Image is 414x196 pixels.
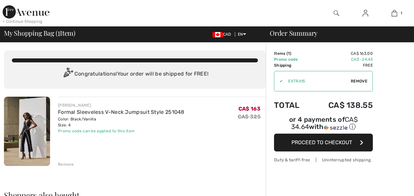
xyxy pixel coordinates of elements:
a: 1 [380,9,408,17]
span: Remove [351,78,367,84]
td: Shipping [274,62,310,68]
input: Promo code [283,71,351,91]
div: Congratulations! Your order will be shipped for FREE! [12,68,258,81]
div: or 4 payments of with [274,116,373,131]
div: < Continue Shopping [3,18,42,24]
img: Sezzle [324,125,347,131]
img: 1ère Avenue [3,5,49,18]
span: EN [238,32,246,37]
img: My Info [363,9,368,17]
img: Formal Sleeveless V-Neck Jumpsuit Style 251048 [4,97,50,166]
span: 1 [58,28,60,37]
div: Color: Black/Vanilla Size: 4 [58,116,184,128]
span: CA$ 163 [238,106,261,112]
img: My Bag [392,9,397,17]
td: CA$ 163.00 [310,50,373,56]
div: Order Summary [262,30,410,36]
span: CA$ 34.64 [291,115,358,131]
div: Remove [58,161,74,167]
td: Total [274,94,310,116]
td: Free [310,62,373,68]
span: 1 [288,51,290,56]
span: Proceed to Checkout [291,139,352,146]
img: Congratulation2.svg [61,68,74,81]
div: or 4 payments ofCA$ 34.64withSezzle Click to learn more about Sezzle [274,116,373,134]
s: CA$ 325 [238,114,261,120]
div: Promo code can be applied to this item [58,128,184,134]
div: ✔ [274,78,283,84]
button: Proceed to Checkout [274,134,373,151]
td: Items ( ) [274,50,310,56]
td: CA$ 138.55 [310,94,373,116]
span: CAD [212,32,234,37]
div: [PERSON_NAME] [58,102,184,108]
a: Sign In [357,9,373,17]
img: search the website [334,9,339,17]
img: Canadian Dollar [212,32,223,37]
div: Duty & tariff-free | Uninterrupted shipping [274,157,373,163]
span: My Shopping Bag ( Item) [4,30,75,36]
td: Promo code [274,56,310,62]
td: CA$ -24.45 [310,56,373,62]
span: 1 [400,10,402,16]
a: Formal Sleeveless V-Neck Jumpsuit Style 251048 [58,109,184,115]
